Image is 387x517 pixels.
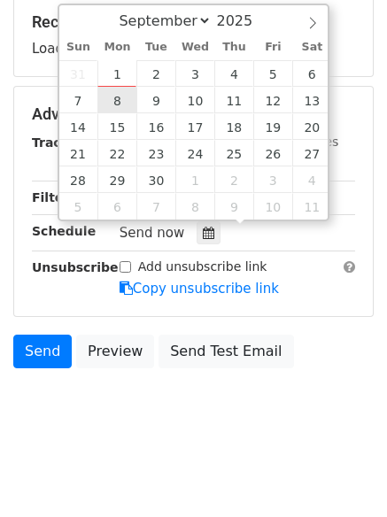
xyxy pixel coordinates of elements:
[59,113,98,140] span: September 14, 2025
[214,87,253,113] span: September 11, 2025
[97,140,136,166] span: September 22, 2025
[175,87,214,113] span: September 10, 2025
[136,193,175,220] span: October 7, 2025
[32,260,119,274] strong: Unsubscribe
[253,140,292,166] span: September 26, 2025
[253,60,292,87] span: September 5, 2025
[253,87,292,113] span: September 12, 2025
[97,60,136,87] span: September 1, 2025
[175,166,214,193] span: October 1, 2025
[136,166,175,193] span: September 30, 2025
[76,335,154,368] a: Preview
[292,42,331,53] span: Sat
[292,166,331,193] span: October 4, 2025
[253,166,292,193] span: October 3, 2025
[136,113,175,140] span: September 16, 2025
[32,190,77,204] strong: Filters
[253,113,292,140] span: September 19, 2025
[97,113,136,140] span: September 15, 2025
[136,140,175,166] span: September 23, 2025
[32,12,355,32] h5: Recipients
[138,258,267,276] label: Add unsubscribe link
[136,87,175,113] span: September 9, 2025
[175,42,214,53] span: Wed
[97,42,136,53] span: Mon
[214,140,253,166] span: September 25, 2025
[175,193,214,220] span: October 8, 2025
[97,87,136,113] span: September 8, 2025
[32,135,91,150] strong: Tracking
[214,166,253,193] span: October 2, 2025
[292,87,331,113] span: September 13, 2025
[32,224,96,238] strong: Schedule
[32,104,355,124] h5: Advanced
[136,60,175,87] span: September 2, 2025
[59,166,98,193] span: September 28, 2025
[214,193,253,220] span: October 9, 2025
[214,60,253,87] span: September 4, 2025
[292,113,331,140] span: September 20, 2025
[120,281,279,297] a: Copy unsubscribe link
[59,60,98,87] span: August 31, 2025
[120,225,185,241] span: Send now
[214,42,253,53] span: Thu
[13,335,72,368] a: Send
[253,42,292,53] span: Fri
[175,60,214,87] span: September 3, 2025
[253,193,292,220] span: October 10, 2025
[97,166,136,193] span: September 29, 2025
[298,432,387,517] iframe: Chat Widget
[292,60,331,87] span: September 6, 2025
[159,335,293,368] a: Send Test Email
[32,12,355,58] div: Loading...
[175,113,214,140] span: September 17, 2025
[59,193,98,220] span: October 5, 2025
[59,42,98,53] span: Sun
[136,42,175,53] span: Tue
[59,87,98,113] span: September 7, 2025
[214,113,253,140] span: September 18, 2025
[97,193,136,220] span: October 6, 2025
[59,140,98,166] span: September 21, 2025
[292,140,331,166] span: September 27, 2025
[212,12,275,29] input: Year
[175,140,214,166] span: September 24, 2025
[292,193,331,220] span: October 11, 2025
